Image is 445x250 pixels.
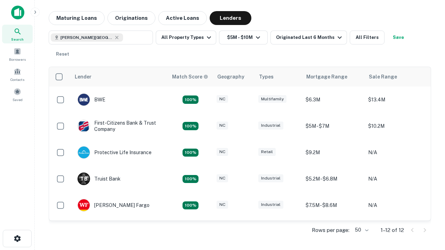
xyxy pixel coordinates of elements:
[183,149,199,157] div: Matching Properties: 2, hasApolloMatch: undefined
[168,67,213,86] th: Capitalize uses an advanced AI algorithm to match your search with the best lender. The match sco...
[2,85,33,104] a: Saved
[302,192,365,218] td: $7.5M - $8.6M
[183,122,199,130] div: Matching Properties: 2, hasApolloMatch: undefined
[172,73,208,81] div: Capitalize uses an advanced AI algorithm to match your search with the best lender. The match sco...
[217,122,228,130] div: NC
[156,31,216,44] button: All Property Types
[78,199,90,211] img: picture
[387,31,410,44] button: Save your search to get updates of matches that match your search criteria.
[213,67,255,86] th: Geography
[2,65,33,84] a: Contacts
[306,73,347,81] div: Mortgage Range
[219,31,268,44] button: $5M - $10M
[217,174,228,182] div: NC
[302,218,365,245] td: $8.8M
[350,31,385,44] button: All Filters
[80,175,87,183] p: T B
[302,166,365,192] td: $5.2M - $6.8M
[71,67,168,86] th: Lender
[172,73,207,81] h6: Match Score
[158,11,207,25] button: Active Loans
[183,95,199,104] div: Matching Properties: 2, hasApolloMatch: undefined
[365,113,427,139] td: $10.2M
[302,67,365,86] th: Mortgage Range
[13,97,23,102] span: Saved
[75,73,91,81] div: Lender
[258,174,283,182] div: Industrial
[276,33,344,42] div: Originated Last 6 Months
[11,6,24,19] img: capitalize-icon.png
[365,166,427,192] td: N/A
[183,175,199,183] div: Matching Properties: 3, hasApolloMatch: undefined
[10,77,24,82] span: Contacts
[258,95,286,103] div: Multifamily
[255,67,302,86] th: Types
[365,218,427,245] td: N/A
[9,57,26,62] span: Borrowers
[302,139,365,166] td: $9.2M
[258,201,283,209] div: Industrial
[302,86,365,113] td: $6.3M
[2,45,33,64] a: Borrowers
[183,201,199,210] div: Matching Properties: 2, hasApolloMatch: undefined
[217,73,244,81] div: Geography
[78,199,149,211] div: [PERSON_NAME] Fargo
[302,113,365,139] td: $5M - $7M
[60,34,113,41] span: [PERSON_NAME][GEOGRAPHIC_DATA], [GEOGRAPHIC_DATA]
[78,146,152,159] div: Protective Life Insurance
[365,86,427,113] td: $13.4M
[259,73,274,81] div: Types
[11,36,24,42] span: Search
[352,225,370,235] div: 50
[258,122,283,130] div: Industrial
[217,148,228,156] div: NC
[270,31,347,44] button: Originated Last 6 Months
[365,192,427,218] td: N/A
[51,47,74,61] button: Reset
[210,11,251,25] button: Lenders
[217,95,228,103] div: NC
[107,11,155,25] button: Originations
[365,67,427,86] th: Sale Range
[2,25,33,43] a: Search
[365,139,427,166] td: N/A
[78,120,90,132] img: picture
[369,73,397,81] div: Sale Range
[49,11,105,25] button: Maturing Loans
[217,201,228,209] div: NC
[78,93,105,106] div: BWE
[78,94,90,106] img: picture
[78,147,90,158] img: picture
[312,226,349,234] p: Rows per page:
[381,226,404,234] p: 1–12 of 12
[78,173,121,185] div: Truist Bank
[78,120,161,132] div: First-citizens Bank & Trust Company
[410,172,445,206] iframe: Chat Widget
[258,148,276,156] div: Retail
